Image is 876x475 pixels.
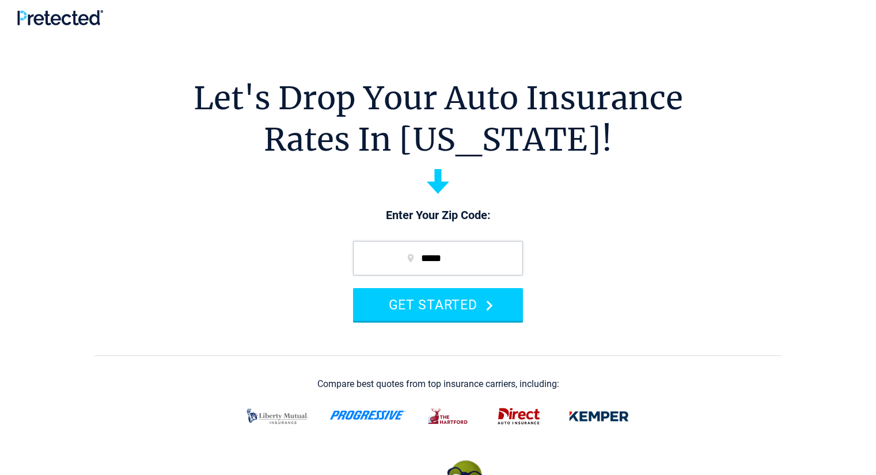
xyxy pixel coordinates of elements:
[420,401,477,431] img: thehartford
[353,288,523,321] button: GET STARTED
[342,208,534,224] p: Enter Your Zip Code:
[194,78,683,160] h1: Let's Drop Your Auto Insurance Rates In [US_STATE]!
[240,401,316,431] img: liberty
[329,411,407,420] img: progressive
[317,379,559,389] div: Compare best quotes from top insurance carriers, including:
[17,10,103,25] img: Pretected Logo
[491,401,547,431] img: direct
[353,241,523,275] input: zip code
[561,401,637,431] img: kemper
